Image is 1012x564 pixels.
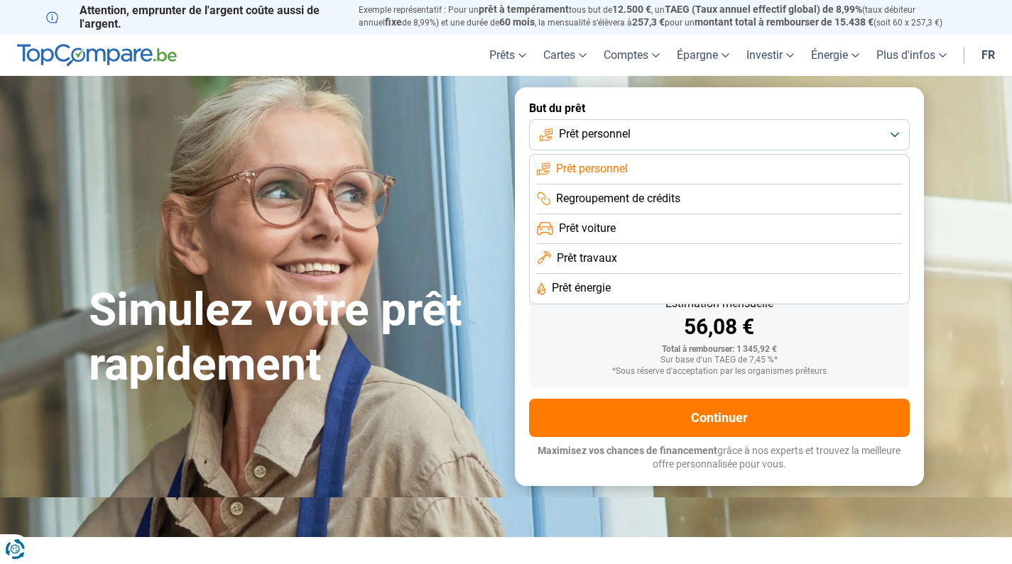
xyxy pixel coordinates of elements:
[529,444,910,472] p: grâce à nos experts et trouvez la meilleure offre personnalisée pour vous.
[540,345,898,355] div: Total à rembourser: 1 345,92 €
[499,16,535,28] span: 60 mois
[665,4,862,15] span: TAEG (Taux annuel effectif global) de 8,99%
[802,34,868,76] a: Énergie
[559,221,616,236] span: Prêt voiture
[540,367,898,377] div: *Sous réserve d'acceptation par les organismes prêteurs
[535,34,595,76] a: Cartes
[552,280,611,296] span: Prêt énergie
[529,119,910,150] button: Prêt personnel
[695,16,874,28] span: montant total à rembourser de 15.438 €
[540,298,898,309] div: Estimation mensuelle
[612,4,651,15] span: 12.500 €
[385,16,402,28] span: fixe
[17,44,177,67] img: TopCompare
[89,283,498,392] h1: Simulez votre prêt rapidement
[359,4,967,29] p: Exemple représentatif : Pour un tous but de , un (taux débiteur annuel de 8,99%) et une durée de ...
[632,16,665,28] span: 257,3 €
[529,399,910,437] button: Continuer
[556,161,628,177] span: Prêt personnel
[973,34,1003,76] a: fr
[668,34,738,76] a: Épargne
[556,191,680,206] span: Regroupement de crédits
[559,126,631,142] span: Prêt personnel
[738,34,802,76] a: Investir
[46,4,342,31] p: Attention, emprunter de l'argent coûte aussi de l'argent.
[479,4,569,15] span: prêt à tempérament
[557,250,617,266] span: Prêt travaux
[540,355,898,365] div: Sur base d'un TAEG de 7,45 %*
[540,316,898,338] div: 56,08 €
[481,34,535,76] a: Prêts
[538,445,717,456] span: Maximisez vos chances de financement
[595,34,668,76] a: Comptes
[868,34,955,76] a: Plus d'infos
[529,101,910,115] label: But du prêt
